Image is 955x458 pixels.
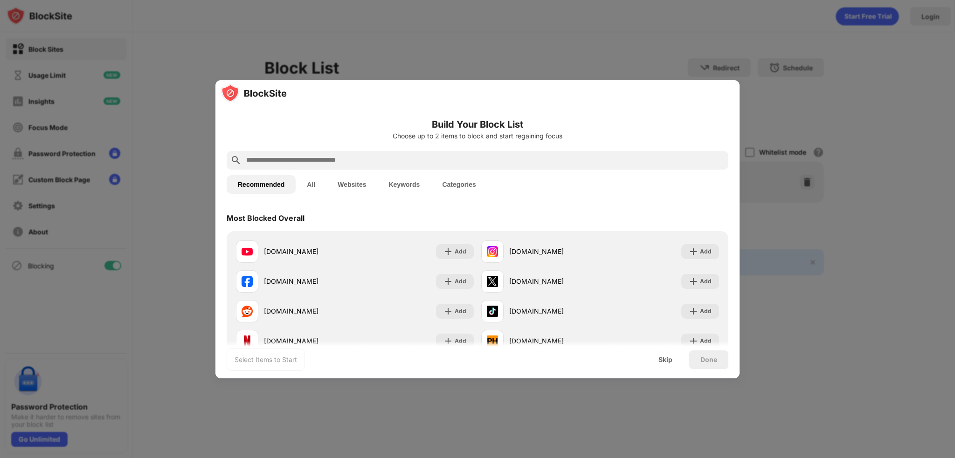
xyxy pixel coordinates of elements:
div: Add [455,336,466,346]
div: [DOMAIN_NAME] [264,246,355,256]
div: Select Items to Start [235,355,297,364]
button: Websites [326,175,377,194]
div: Most Blocked Overall [227,213,304,223]
img: favicons [242,246,253,257]
div: [DOMAIN_NAME] [509,246,600,256]
div: Add [455,277,466,286]
img: favicons [242,276,253,287]
img: favicons [487,335,498,347]
button: Recommended [227,175,296,194]
div: Add [700,307,712,316]
img: favicons [242,335,253,347]
h6: Build Your Block List [227,117,728,131]
button: Keywords [377,175,431,194]
img: search.svg [230,155,242,166]
div: Add [700,277,712,286]
div: [DOMAIN_NAME] [509,336,600,346]
div: Add [455,307,466,316]
div: Add [700,336,712,346]
div: Skip [658,356,672,363]
button: Categories [431,175,487,194]
button: All [296,175,326,194]
div: Add [455,247,466,256]
img: favicons [487,246,498,257]
img: favicons [242,306,253,317]
img: favicons [487,306,498,317]
img: favicons [487,276,498,287]
div: Add [700,247,712,256]
div: [DOMAIN_NAME] [509,306,600,316]
img: logo-blocksite.svg [221,84,287,103]
div: Done [700,356,717,363]
div: [DOMAIN_NAME] [264,336,355,346]
div: [DOMAIN_NAME] [264,276,355,286]
div: [DOMAIN_NAME] [264,306,355,316]
div: Choose up to 2 items to block and start regaining focus [227,132,728,140]
div: [DOMAIN_NAME] [509,276,600,286]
